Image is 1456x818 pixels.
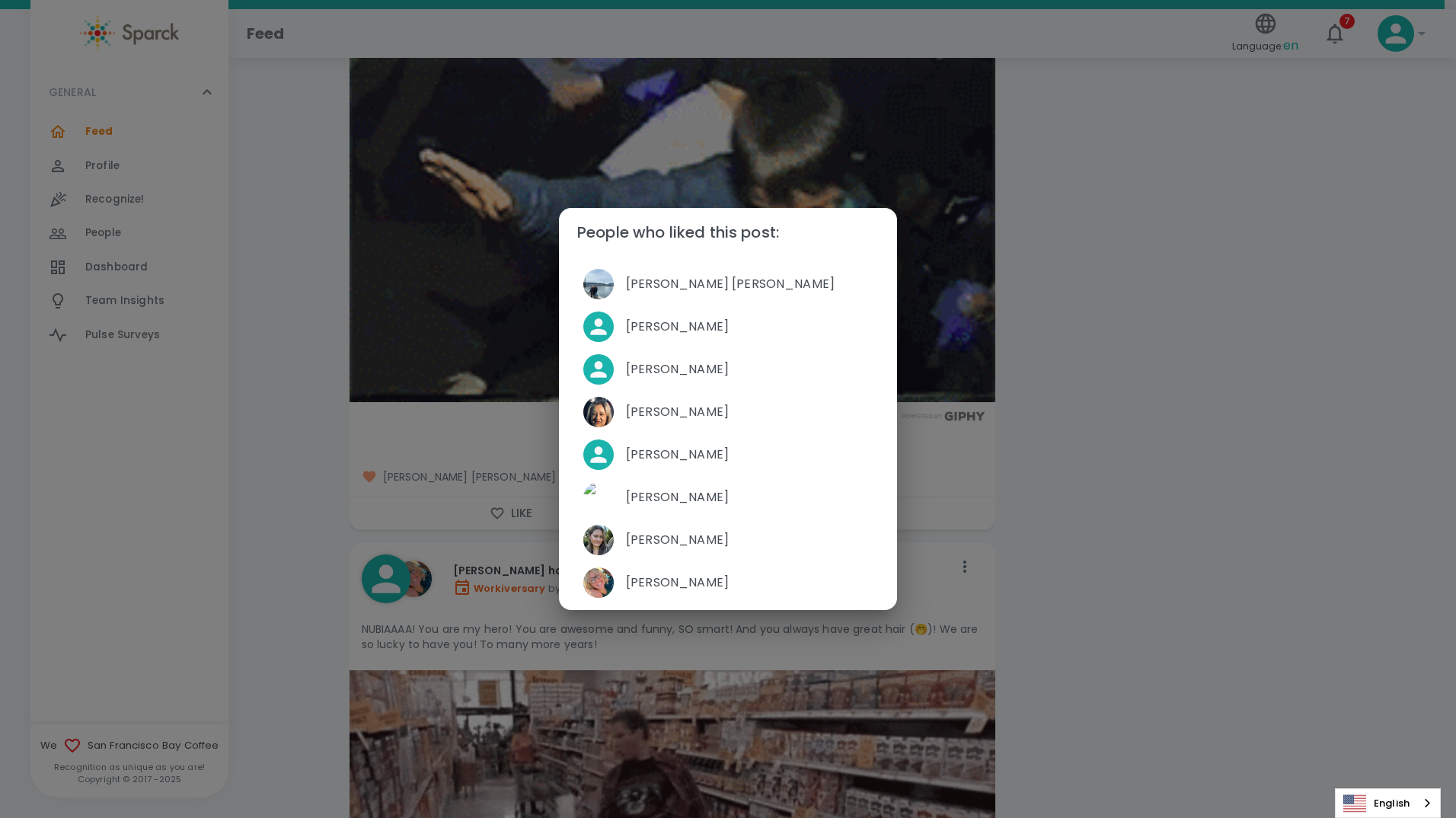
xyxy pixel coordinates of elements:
[583,269,614,299] img: Picture of Anna Belle Heredia
[626,488,873,506] span: [PERSON_NAME]
[571,391,885,433] div: Picture of Monica Loncich[PERSON_NAME]
[583,525,614,555] img: Picture of Mackenzie Vega
[583,397,614,427] img: Picture of Monica Loncich
[1336,789,1440,817] a: English
[583,567,614,598] img: Picture of Emily Eaton
[583,482,614,513] img: Picture of David Gutierrez
[626,574,873,592] span: [PERSON_NAME]
[571,348,885,391] div: [PERSON_NAME]
[626,446,873,464] span: [PERSON_NAME]
[1335,788,1441,818] div: Language
[626,531,873,549] span: [PERSON_NAME]
[571,561,885,604] div: Picture of Emily Eaton[PERSON_NAME]
[571,263,885,305] div: Picture of Anna Belle Heredia[PERSON_NAME] [PERSON_NAME]
[626,275,873,293] span: [PERSON_NAME] [PERSON_NAME]
[626,403,873,421] span: [PERSON_NAME]
[559,208,897,257] h2: People who liked this post:
[571,476,885,519] div: Picture of David Gutierrez[PERSON_NAME]
[626,318,873,336] span: [PERSON_NAME]
[571,305,885,348] div: [PERSON_NAME]
[1335,788,1441,818] aside: Language selected: English
[571,433,885,476] div: [PERSON_NAME]
[626,360,873,379] span: [PERSON_NAME]
[571,519,885,561] div: Picture of Mackenzie Vega[PERSON_NAME]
